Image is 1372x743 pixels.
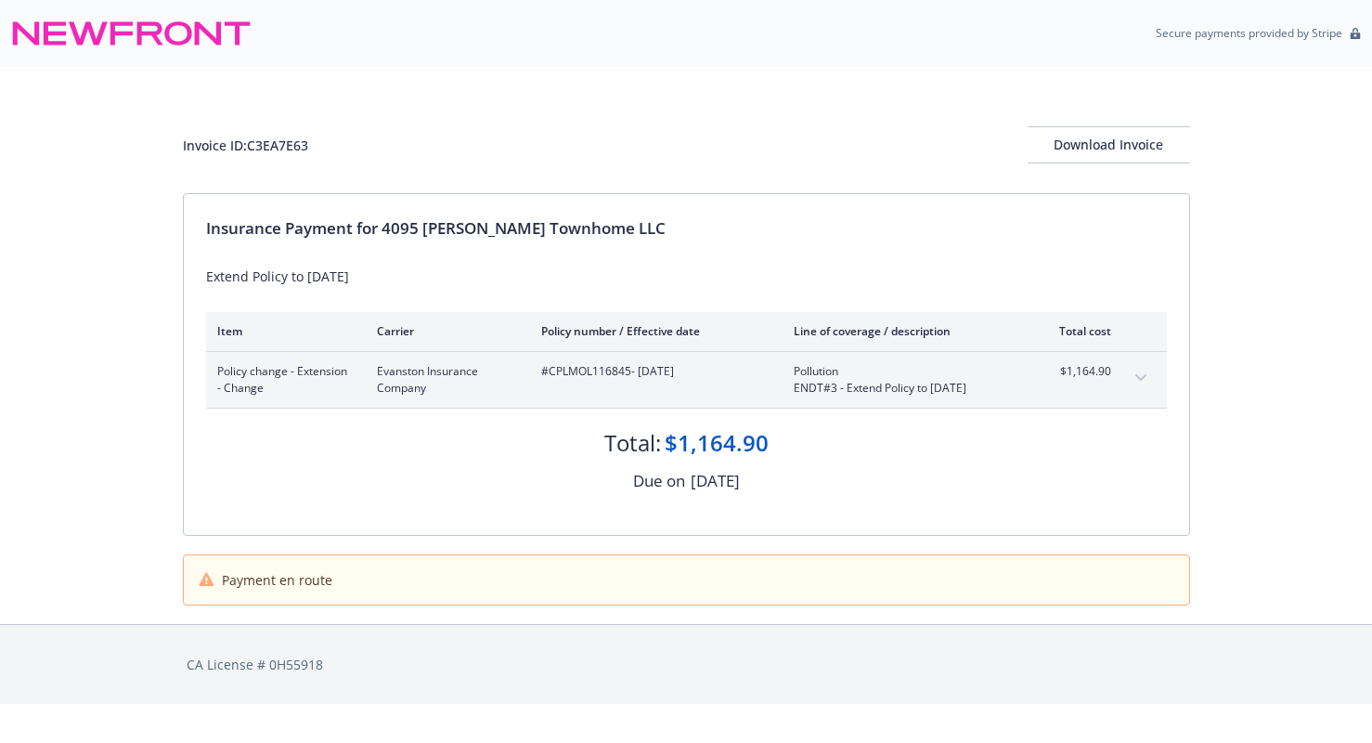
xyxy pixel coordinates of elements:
[1028,127,1190,163] div: Download Invoice
[1042,363,1111,380] span: $1,164.90
[691,469,740,493] div: [DATE]
[665,427,769,459] div: $1,164.90
[217,363,347,397] span: Policy change - Extension - Change
[206,352,1167,408] div: Policy change - Extension - ChangeEvanston Insurance Company#CPLMOL116845- [DATE]PollutionENDT#3 ...
[541,363,764,380] span: #CPLMOL116845 - [DATE]
[377,363,511,397] span: Evanston Insurance Company
[604,427,661,459] div: Total:
[794,380,1012,397] span: ENDT#3 - Extend Policy to [DATE]
[206,216,1167,241] div: Insurance Payment for 4095 [PERSON_NAME] Townhome LLC
[1156,25,1342,41] p: Secure payments provided by Stripe
[1028,126,1190,163] button: Download Invoice
[541,323,764,339] div: Policy number / Effective date
[1126,363,1156,393] button: expand content
[377,323,511,339] div: Carrier
[217,323,347,339] div: Item
[633,469,685,493] div: Due on
[794,363,1012,380] span: Pollution
[222,570,332,590] span: Payment en route
[206,267,1167,286] div: Extend Policy to [DATE]
[183,136,308,155] div: Invoice ID: C3EA7E63
[794,323,1012,339] div: Line of coverage / description
[1042,323,1111,339] div: Total cost
[794,363,1012,397] span: PollutionENDT#3 - Extend Policy to [DATE]
[187,655,1186,674] div: CA License # 0H55918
